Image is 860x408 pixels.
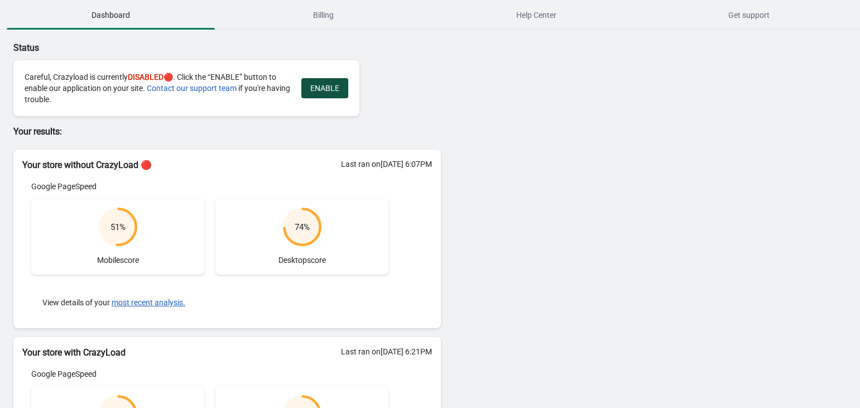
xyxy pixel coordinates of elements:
span: DISABLED [128,73,164,81]
span: ENABLE [310,84,339,93]
p: Status [13,41,441,55]
div: View details of your [31,286,388,319]
div: Google PageSpeed [31,181,388,192]
div: Last ran on [DATE] 6:21PM [341,346,432,357]
h2: Your store without CrazyLoad 🔴 [22,159,432,172]
div: Careful, Crazyload is currently 🔴. Click the “ENABLE” button to enable our application on your si... [25,71,290,105]
button: Dashboard [4,1,217,30]
p: Your results: [13,125,441,138]
span: Get support [645,5,853,25]
span: Dashboard [7,5,215,25]
span: Billing [219,5,427,25]
div: Google PageSpeed [31,368,388,380]
button: ENABLE [301,78,348,98]
div: Desktop score [215,199,388,275]
div: Last ran on [DATE] 6:07PM [341,159,432,170]
span: Help Center [433,5,641,25]
a: Contact our support team [147,84,237,93]
h2: Your store with CrazyLoad [22,346,432,359]
div: Mobile score [31,199,204,275]
button: most recent analysis. [112,298,185,307]
div: 74 % [295,222,310,233]
div: 51 % [110,222,126,233]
